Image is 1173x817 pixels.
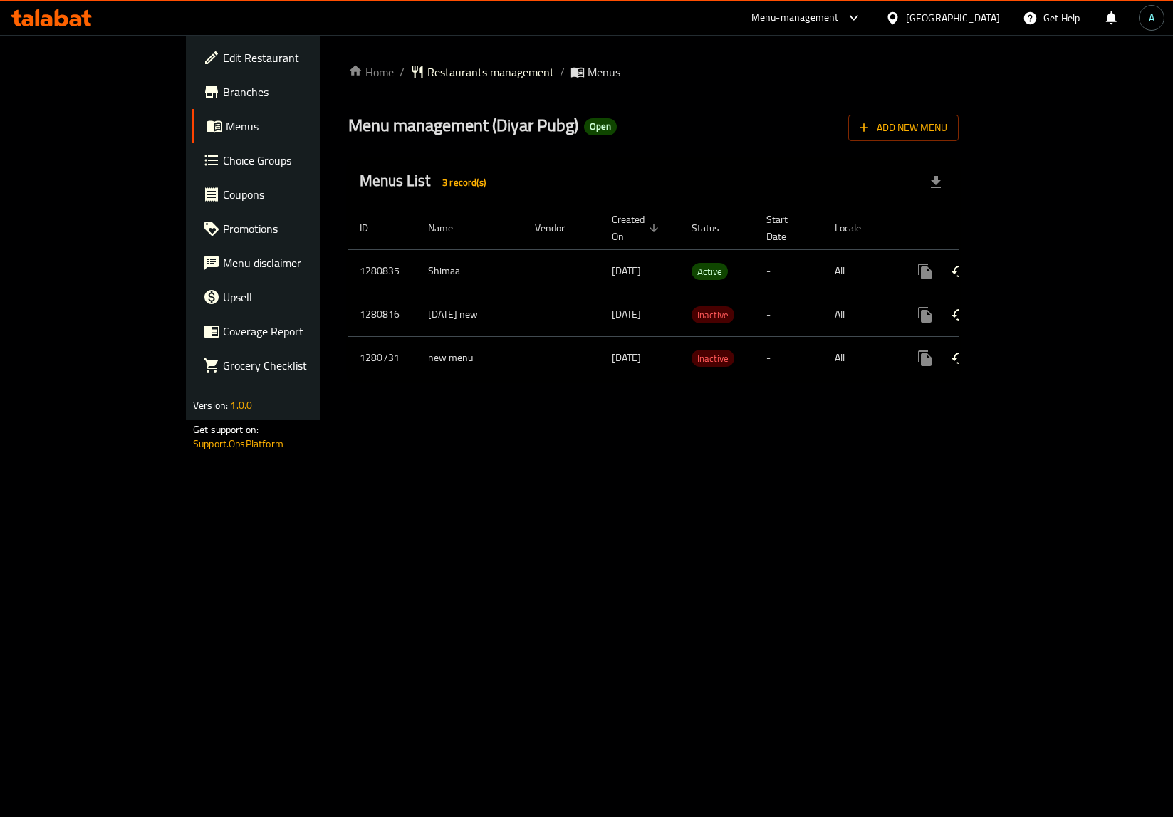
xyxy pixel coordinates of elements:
td: - [755,249,823,293]
a: Coupons [192,177,382,212]
li: / [400,63,405,80]
span: Promotions [223,220,370,237]
span: Locale [835,219,880,236]
span: Coupons [223,186,370,203]
div: Active [692,263,728,280]
td: 1280816 [348,293,417,336]
span: Coverage Report [223,323,370,340]
span: Upsell [223,288,370,306]
div: Export file [919,165,953,199]
li: / [560,63,565,80]
button: Add New Menu [848,115,959,141]
span: Get support on: [193,420,259,439]
a: Support.OpsPlatform [193,434,283,453]
div: Total records count [434,171,494,194]
a: Coverage Report [192,314,382,348]
span: Menus [588,63,620,80]
span: A [1149,10,1154,26]
td: All [823,336,897,380]
span: Name [428,219,471,236]
span: ID [360,219,387,236]
a: Promotions [192,212,382,246]
span: Created On [612,211,663,245]
a: Restaurants management [410,63,554,80]
td: - [755,336,823,380]
td: All [823,249,897,293]
span: Menu management ( Diyar Pubg ) [348,109,578,141]
td: - [755,293,823,336]
span: Menus [226,118,370,135]
span: Version: [193,396,228,415]
span: Active [692,264,728,280]
div: [GEOGRAPHIC_DATA] [906,10,1000,26]
td: 1280731 [348,336,417,380]
button: more [908,298,942,332]
a: Choice Groups [192,143,382,177]
span: Status [692,219,738,236]
a: Menu disclaimer [192,246,382,280]
div: Inactive [692,350,734,367]
div: Open [584,118,617,135]
button: more [908,254,942,288]
span: Inactive [692,307,734,323]
a: Edit Restaurant [192,41,382,75]
span: Start Date [766,211,806,245]
span: 3 record(s) [434,176,494,189]
table: enhanced table [348,207,1056,380]
a: Menus [192,109,382,143]
td: 1280835 [348,249,417,293]
div: Menu-management [751,9,839,26]
span: Branches [223,83,370,100]
th: Actions [897,207,1056,250]
button: Change Status [942,298,976,332]
a: Branches [192,75,382,109]
button: Change Status [942,341,976,375]
span: Grocery Checklist [223,357,370,374]
a: Grocery Checklist [192,348,382,383]
a: Upsell [192,280,382,314]
td: new menu [417,336,523,380]
td: [DATE] new [417,293,523,336]
button: more [908,341,942,375]
nav: breadcrumb [348,63,959,80]
span: Open [584,120,617,132]
button: Change Status [942,254,976,288]
span: Restaurants management [427,63,554,80]
span: Edit Restaurant [223,49,370,66]
span: Choice Groups [223,152,370,169]
span: [DATE] [612,261,641,280]
td: Shimaa [417,249,523,293]
span: Menu disclaimer [223,254,370,271]
span: Inactive [692,350,734,367]
span: Vendor [535,219,583,236]
span: [DATE] [612,348,641,367]
h2: Menus List [360,170,494,194]
span: [DATE] [612,305,641,323]
span: Add New Menu [860,119,947,137]
div: Inactive [692,306,734,323]
td: All [823,293,897,336]
span: 1.0.0 [230,396,252,415]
